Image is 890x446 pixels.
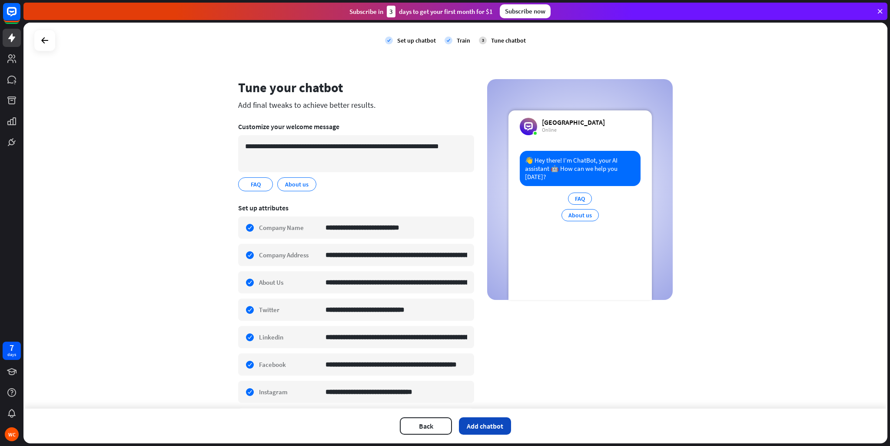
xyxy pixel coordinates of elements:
div: 👋 Hey there! I’m ChatBot, your AI assistant 🤖 How can we help you [DATE]? [520,151,641,186]
div: [GEOGRAPHIC_DATA] [542,118,605,126]
div: 3 [479,37,487,44]
span: FAQ [250,180,262,189]
div: FAQ [568,193,592,205]
div: Add final tweaks to achieve better results. [238,100,474,110]
button: Add chatbot [459,417,511,435]
div: Tune chatbot [491,37,526,44]
button: Back [400,417,452,435]
div: Subscribe in days to get your first month for $1 [349,6,493,17]
div: Tune your chatbot [238,79,474,96]
div: 7 [10,344,14,352]
div: Set up chatbot [397,37,436,44]
span: About us [284,180,309,189]
div: WC [5,427,19,441]
div: Set up attributes [238,203,474,212]
a: 7 days [3,342,21,360]
div: Online [542,126,605,133]
div: Customize your welcome message [238,122,474,131]
i: check [385,37,393,44]
div: Subscribe now [500,4,551,18]
div: Train [457,37,470,44]
div: 3 [387,6,395,17]
div: About us [561,209,599,221]
button: Open LiveChat chat widget [7,3,33,30]
div: days [7,352,16,358]
i: check [445,37,452,44]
